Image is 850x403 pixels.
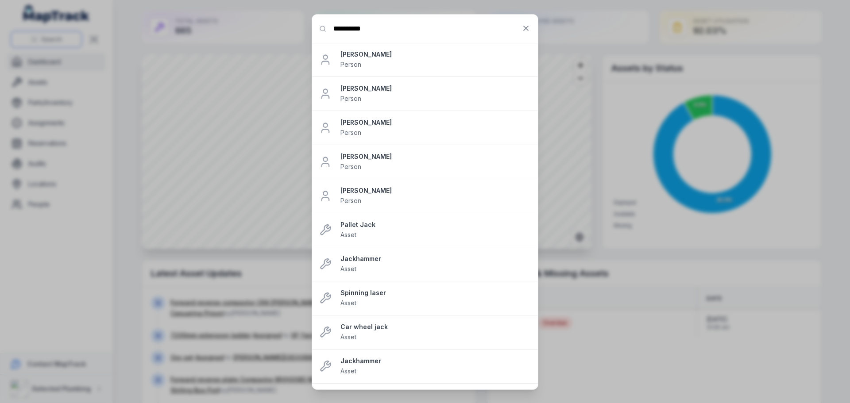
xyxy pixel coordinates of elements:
[340,367,356,375] span: Asset
[340,84,531,104] a: [PERSON_NAME]Person
[340,186,531,195] strong: [PERSON_NAME]
[340,254,531,263] strong: Jackhammer
[340,163,361,170] span: Person
[340,61,361,68] span: Person
[340,254,531,274] a: JackhammerAsset
[340,220,531,240] a: Pallet JackAsset
[340,152,531,161] strong: [PERSON_NAME]
[340,186,531,206] a: [PERSON_NAME]Person
[340,357,531,376] a: JackhammerAsset
[340,333,356,341] span: Asset
[340,118,531,138] a: [PERSON_NAME]Person
[340,95,361,102] span: Person
[340,152,531,172] a: [PERSON_NAME]Person
[340,288,531,308] a: Spinning laserAsset
[340,299,356,307] span: Asset
[340,84,531,93] strong: [PERSON_NAME]
[340,322,531,331] strong: Car wheel jack
[340,220,531,229] strong: Pallet Jack
[340,197,361,204] span: Person
[340,231,356,238] span: Asset
[340,50,531,59] strong: [PERSON_NAME]
[340,322,531,342] a: Car wheel jackAsset
[340,129,361,136] span: Person
[340,357,531,365] strong: Jackhammer
[340,265,356,273] span: Asset
[340,288,531,297] strong: Spinning laser
[340,118,531,127] strong: [PERSON_NAME]
[340,50,531,69] a: [PERSON_NAME]Person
